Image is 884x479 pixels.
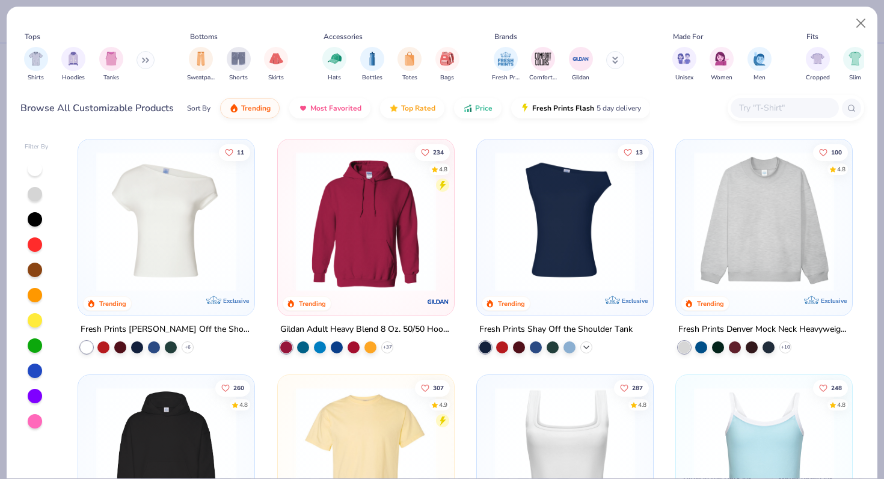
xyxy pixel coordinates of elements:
button: filter button [710,47,734,82]
img: Hats Image [328,52,342,66]
button: Like [614,380,649,397]
span: Exclusive [622,297,648,305]
span: + 6 [185,344,191,351]
div: 4.9 [438,401,447,410]
span: 260 [233,385,244,391]
img: Shirts Image [29,52,43,66]
div: Filter By [25,142,49,151]
div: filter for Totes [397,47,422,82]
img: Sweatpants Image [194,52,207,66]
span: Fresh Prints [492,73,520,82]
img: 5716b33b-ee27-473a-ad8a-9b8687048459 [489,151,641,291]
button: Like [219,144,250,160]
button: filter button [264,47,288,82]
span: Skirts [268,73,284,82]
span: 11 [237,149,244,155]
span: 5 day delivery [597,102,641,115]
img: Gildan Image [572,50,590,68]
span: Price [475,103,493,113]
span: Exclusive [224,297,250,305]
button: filter button [187,47,215,82]
div: Fresh Prints Shay Off the Shoulder Tank [479,322,633,337]
img: Women Image [715,52,729,66]
span: Shirts [28,73,44,82]
input: Try "T-Shirt" [738,101,830,115]
div: filter for Skirts [264,47,288,82]
img: Tanks Image [105,52,118,66]
span: Bottles [362,73,382,82]
div: filter for Comfort Colors [529,47,557,82]
button: filter button [569,47,593,82]
span: Top Rated [401,103,435,113]
img: Bottles Image [366,52,379,66]
div: Fresh Prints [PERSON_NAME] Off the Shoulder Top [81,322,252,337]
button: filter button [435,47,459,82]
span: Tanks [103,73,119,82]
button: filter button [397,47,422,82]
div: filter for Sweatpants [187,47,215,82]
img: 01756b78-01f6-4cc6-8d8a-3c30c1a0c8ac [290,151,442,291]
div: Gildan Adult Heavy Blend 8 Oz. 50/50 Hooded Sweatshirt [280,322,452,337]
img: a1c94bf0-cbc2-4c5c-96ec-cab3b8502a7f [90,151,242,291]
img: flash.gif [520,103,530,113]
button: Top Rated [380,98,444,118]
button: Like [618,144,649,160]
button: Close [850,12,873,35]
button: filter button [99,47,123,82]
span: + 37 [382,344,391,351]
span: 13 [636,149,643,155]
button: filter button [747,47,772,82]
div: filter for Cropped [806,47,830,82]
div: Bottoms [190,31,218,42]
span: Sweatpants [187,73,215,82]
button: filter button [227,47,251,82]
button: filter button [492,47,520,82]
div: 4.8 [837,401,846,410]
span: 234 [432,149,443,155]
img: Fresh Prints Image [497,50,515,68]
img: Cropped Image [811,52,824,66]
div: Sort By [187,103,210,114]
button: Like [414,380,449,397]
button: Fresh Prints Flash5 day delivery [511,98,650,118]
div: filter for Fresh Prints [492,47,520,82]
div: Fresh Prints Denver Mock Neck Heavyweight Sweatshirt [678,322,850,337]
span: Cropped [806,73,830,82]
button: filter button [61,47,85,82]
button: Like [813,380,848,397]
img: TopRated.gif [389,103,399,113]
div: filter for Bottles [360,47,384,82]
span: Exclusive [821,297,847,305]
button: filter button [322,47,346,82]
div: Made For [673,31,703,42]
img: a164e800-7022-4571-a324-30c76f641635 [442,151,594,291]
button: filter button [672,47,696,82]
span: + 10 [781,344,790,351]
button: Like [414,144,449,160]
span: 307 [432,385,443,391]
div: filter for Women [710,47,734,82]
button: Most Favorited [289,98,370,118]
button: filter button [806,47,830,82]
span: 100 [831,149,842,155]
button: Price [454,98,502,118]
span: Comfort Colors [529,73,557,82]
img: Unisex Image [677,52,691,66]
img: af1e0f41-62ea-4e8f-9b2b-c8bb59fc549d [641,151,793,291]
div: filter for Hoodies [61,47,85,82]
div: filter for Men [747,47,772,82]
img: Gildan logo [426,290,450,314]
img: most_fav.gif [298,103,308,113]
span: Shorts [229,73,248,82]
button: Like [813,144,848,160]
div: 4.8 [438,165,447,174]
div: filter for Gildan [569,47,593,82]
span: Women [711,73,732,82]
span: Unisex [675,73,693,82]
div: filter for Unisex [672,47,696,82]
div: 4.8 [837,165,846,174]
div: Tops [25,31,40,42]
div: filter for Bags [435,47,459,82]
button: Like [215,380,250,397]
span: Hoodies [62,73,85,82]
